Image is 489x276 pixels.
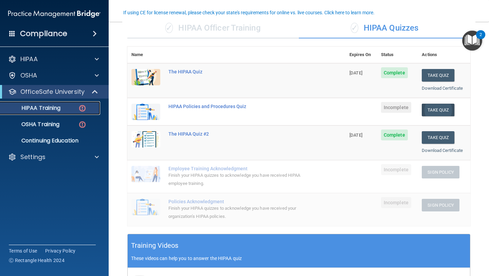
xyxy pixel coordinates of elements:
[381,67,408,78] span: Complete
[127,18,299,38] div: HIPAA Officer Training
[20,29,67,38] h4: Compliance
[8,71,99,80] a: OSHA
[418,47,470,63] th: Actions
[45,247,76,254] a: Privacy Policy
[168,131,311,137] div: The HIPAA Quiz #2
[422,166,459,178] button: Sign Policy
[78,120,87,129] img: danger-circle.6113f641.png
[20,88,85,96] p: OfficeSafe University
[9,247,37,254] a: Terms of Use
[168,171,311,188] div: Finish your HIPAA quizzes to acknowledge you have received HIPAA employee training.
[8,55,99,63] a: HIPAA
[131,256,467,261] p: These videos can help you to answer the HIPAA quiz
[168,104,311,109] div: HIPAA Policies and Procedures Quiz
[377,47,418,63] th: Status
[381,102,411,113] span: Incomplete
[122,9,376,16] button: If using CE for license renewal, please check your state's requirements for online vs. live cours...
[422,148,463,153] a: Download Certificate
[422,104,454,116] button: Take Quiz
[351,23,358,33] span: ✓
[349,70,362,75] span: [DATE]
[4,105,60,111] p: HIPAA Training
[4,121,59,128] p: OSHA Training
[422,199,459,211] button: Sign Policy
[8,88,98,96] a: OfficeSafe University
[299,18,470,38] div: HIPAA Quizzes
[349,133,362,138] span: [DATE]
[345,47,377,63] th: Expires On
[168,166,311,171] div: Employee Training Acknowledgment
[168,199,311,204] div: Policies Acknowledgment
[9,257,65,264] span: Ⓒ Rectangle Health 2024
[8,7,101,21] img: PMB logo
[20,71,37,80] p: OSHA
[422,69,454,82] button: Take Quiz
[168,69,311,74] div: The HIPAA Quiz
[4,137,97,144] p: Continuing Education
[78,104,87,113] img: danger-circle.6113f641.png
[422,86,463,91] a: Download Certificate
[165,23,173,33] span: ✓
[168,204,311,221] div: Finish your HIPAA quizzes to acknowledge you have received your organization’s HIPAA policies.
[131,240,179,252] h5: Training Videos
[123,10,375,15] div: If using CE for license renewal, please check your state's requirements for online vs. live cours...
[479,35,482,44] div: 2
[20,153,46,161] p: Settings
[462,31,482,51] button: Open Resource Center, 2 new notifications
[127,47,164,63] th: Name
[8,153,99,161] a: Settings
[381,197,411,208] span: Incomplete
[20,55,38,63] p: HIPAA
[422,131,454,144] button: Take Quiz
[381,164,411,175] span: Incomplete
[381,130,408,140] span: Complete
